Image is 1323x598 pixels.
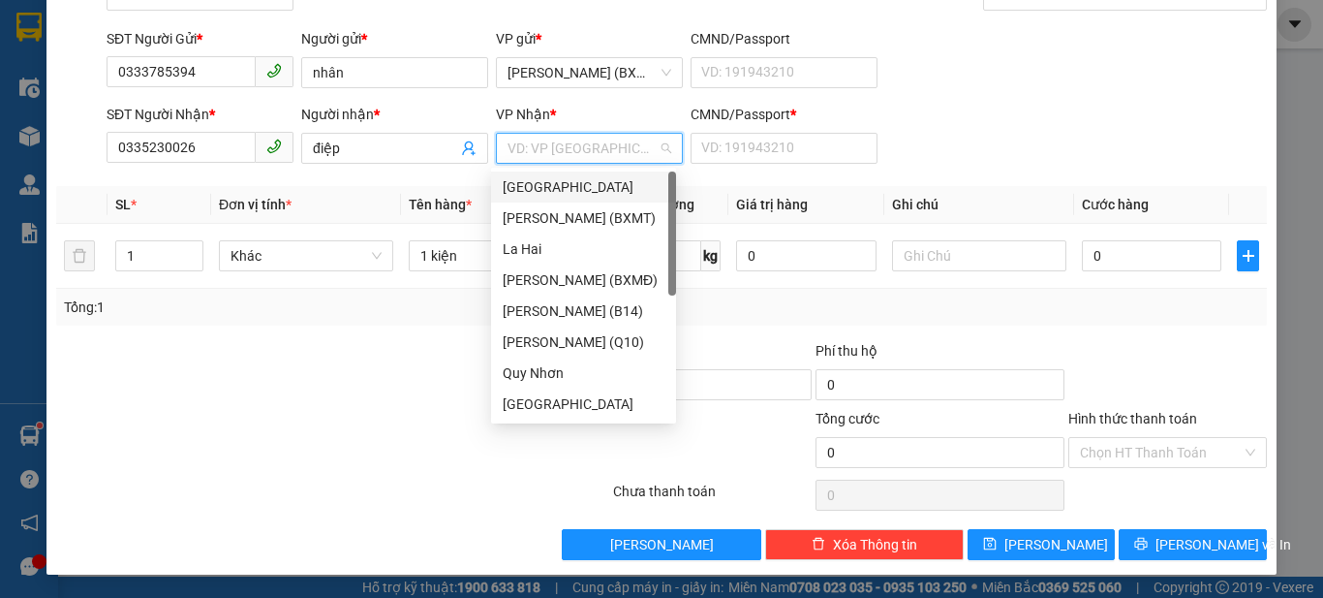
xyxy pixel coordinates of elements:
div: CMND/Passport [691,104,877,125]
span: save [983,537,997,552]
button: save[PERSON_NAME] [968,529,1116,560]
span: Tên hàng [409,197,472,212]
label: Hình thức thanh toán [1068,411,1197,426]
div: La Hai [503,238,664,260]
div: Hồ Chí Minh (B14) [491,296,676,327]
span: printer [1134,537,1148,552]
span: Tổng cước [815,411,879,426]
span: delete [812,537,825,552]
button: printer[PERSON_NAME] và In [1119,529,1267,560]
div: La Hai [491,234,676,265]
div: Hồ Chí Minh (Q10) [491,327,676,358]
input: 0 [736,240,876,271]
div: Quy Nhơn [491,358,676,389]
button: [PERSON_NAME] [562,529,760,560]
span: user-add [461,141,477,156]
span: VP Nhận [496,107,550,122]
span: [PERSON_NAME] và In [1155,534,1291,555]
span: phone [266,139,282,154]
div: [GEOGRAPHIC_DATA] [503,176,664,198]
span: [PERSON_NAME] [1004,534,1108,555]
div: Phí thu hộ [815,340,1064,369]
div: SĐT Người Nhận [107,104,293,125]
input: VD: Bàn, Ghế [409,240,583,271]
div: Đà Nẵng [491,389,676,420]
div: Người nhận [301,104,488,125]
li: VP [GEOGRAPHIC_DATA] [134,105,258,169]
span: Hồ Chí Minh (BXMĐ) [508,58,671,87]
img: logo.jpg [10,10,77,78]
li: VP [PERSON_NAME] (BXMĐ) [10,105,134,147]
div: Người gửi [301,28,488,49]
div: [PERSON_NAME] (BXMĐ) [503,269,664,291]
div: SĐT Người Gửi [107,28,293,49]
div: Quy Nhơn [503,362,664,384]
div: Tổng: 1 [64,297,512,318]
li: Xe khách Mộc Thảo [10,10,281,82]
div: Chưa thanh toán [611,481,814,515]
span: Xóa Thông tin [833,534,917,555]
div: CMND/Passport [691,28,877,49]
span: SL [115,197,131,212]
div: VP gửi [496,28,683,49]
span: kg [701,240,721,271]
div: Hồ Chí Minh (BXMT) [491,203,676,234]
button: deleteXóa Thông tin [765,529,964,560]
span: Giá trị hàng [736,197,808,212]
th: Ghi chú [884,186,1074,224]
span: Đơn vị tính [219,197,292,212]
span: plus [1238,248,1258,264]
span: Khác [231,241,382,270]
div: [PERSON_NAME] (B14) [503,300,664,322]
span: Cước hàng [1082,197,1149,212]
button: plus [1237,240,1259,271]
div: Hồ Chí Minh (BXMĐ) [491,265,676,296]
div: Tuy Hòa [491,172,676,203]
button: delete [64,240,95,271]
span: [PERSON_NAME] [610,534,714,555]
span: phone [266,63,282,79]
div: [PERSON_NAME] (BXMT) [503,207,664,229]
div: [PERSON_NAME] (Q10) [503,331,664,353]
div: [GEOGRAPHIC_DATA] [503,393,664,415]
input: Ghi Chú [892,240,1066,271]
